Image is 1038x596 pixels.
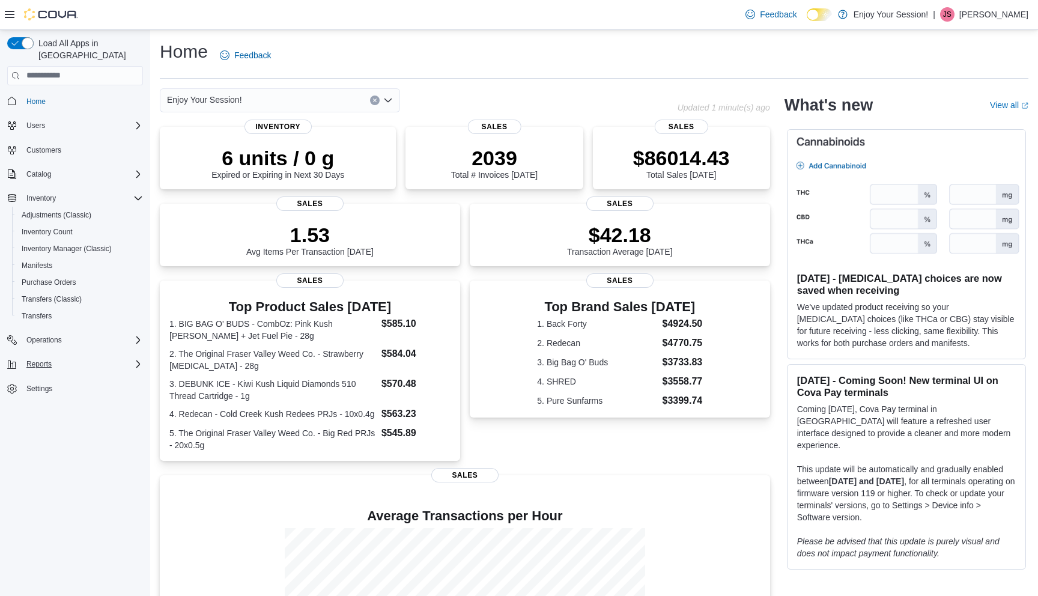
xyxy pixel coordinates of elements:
a: Purchase Orders [17,275,81,290]
span: Home [22,94,143,109]
span: Settings [26,384,52,394]
dd: $545.89 [381,426,451,440]
span: Operations [26,335,62,345]
span: Adjustments (Classic) [22,210,91,220]
dt: 3. DEBUNK ICE - Kiwi Kush Liquid Diamonds 510 Thread Cartridge - 1g [169,378,377,402]
p: $86014.43 [633,146,730,170]
div: Total Sales [DATE] [633,146,730,180]
p: We've updated product receiving so your [MEDICAL_DATA] choices (like THCa or CBG) stay visible fo... [797,301,1016,349]
div: Transaction Average [DATE] [567,223,673,257]
h1: Home [160,40,208,64]
a: Feedback [741,2,801,26]
span: Catalog [26,169,51,179]
span: Sales [431,468,499,482]
nav: Complex example [7,88,143,429]
h4: Average Transactions per Hour [169,509,760,523]
button: Reports [22,357,56,371]
button: Open list of options [383,96,393,105]
button: Customers [2,141,148,159]
p: 6 units / 0 g [211,146,344,170]
span: Adjustments (Classic) [17,208,143,222]
button: Purchase Orders [12,274,148,291]
span: Sales [276,273,344,288]
span: Inventory Manager (Classic) [22,244,112,254]
span: Users [22,118,143,133]
span: Transfers (Classic) [22,294,82,304]
a: Settings [22,382,57,396]
dt: 1. BIG BAG O' BUDS - CombOz: Pink Kush [PERSON_NAME] + Jet Fuel Pie - 28g [169,318,377,342]
svg: External link [1021,102,1028,109]
span: Transfers (Classic) [17,292,143,306]
button: Catalog [2,166,148,183]
dt: 3. Big Bag O' Buds [537,356,657,368]
button: Inventory [22,191,61,205]
button: Transfers (Classic) [12,291,148,308]
button: Clear input [370,96,380,105]
a: Inventory Manager (Classic) [17,242,117,256]
button: Inventory [2,190,148,207]
button: Users [22,118,50,133]
dd: $585.10 [381,317,451,331]
span: Transfers [17,309,143,323]
div: Total # Invoices [DATE] [451,146,538,180]
a: Home [22,94,50,109]
span: Catalog [22,167,143,181]
button: Inventory Manager (Classic) [12,240,148,257]
input: Dark Mode [807,8,832,21]
span: Sales [586,273,654,288]
span: Purchase Orders [17,275,143,290]
button: Users [2,117,148,134]
span: Sales [468,120,521,134]
em: Please be advised that this update is purely visual and does not impact payment functionality. [797,537,1000,558]
span: Settings [22,381,143,396]
span: Operations [22,333,143,347]
dt: 4. SHRED [537,376,657,388]
button: Transfers [12,308,148,324]
a: Inventory Count [17,225,77,239]
p: | [933,7,935,22]
dt: 1. Back Forty [537,318,657,330]
span: Sales [586,196,654,211]
div: Jason Simick [940,7,955,22]
dt: 4. Redecan - Cold Creek Kush Redees PRJs - 10x0.4g [169,408,377,420]
dd: $563.23 [381,407,451,421]
p: Coming [DATE], Cova Pay terminal in [GEOGRAPHIC_DATA] will feature a refreshed user interface des... [797,403,1016,451]
a: Manifests [17,258,57,273]
span: Feedback [234,49,271,61]
span: Home [26,97,46,106]
dd: $4924.50 [663,317,703,331]
span: Sales [276,196,344,211]
dd: $570.48 [381,377,451,391]
h3: [DATE] - [MEDICAL_DATA] choices are now saved when receiving [797,272,1016,296]
p: This update will be automatically and gradually enabled between , for all terminals operating on ... [797,463,1016,523]
button: Catalog [22,167,56,181]
span: Manifests [17,258,143,273]
span: Inventory [22,191,143,205]
span: Users [26,121,45,130]
div: Avg Items Per Transaction [DATE] [246,223,374,257]
button: Settings [2,380,148,397]
p: 1.53 [246,223,374,247]
dd: $3733.83 [663,355,703,369]
button: Manifests [12,257,148,274]
span: Inventory Manager (Classic) [17,242,143,256]
button: Reports [2,356,148,372]
span: Manifests [22,261,52,270]
span: Reports [22,357,143,371]
dd: $3399.74 [663,394,703,408]
dt: 2. Redecan [537,337,657,349]
p: Enjoy Your Session! [854,7,929,22]
span: Transfers [22,311,52,321]
button: Operations [22,333,67,347]
p: $42.18 [567,223,673,247]
span: Customers [22,142,143,157]
dd: $584.04 [381,347,451,361]
span: Customers [26,145,61,155]
a: Transfers (Classic) [17,292,86,306]
h3: [DATE] - Coming Soon! New terminal UI on Cova Pay terminals [797,374,1016,398]
button: Adjustments (Classic) [12,207,148,223]
span: Purchase Orders [22,278,76,287]
dd: $4770.75 [663,336,703,350]
button: Home [2,93,148,110]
